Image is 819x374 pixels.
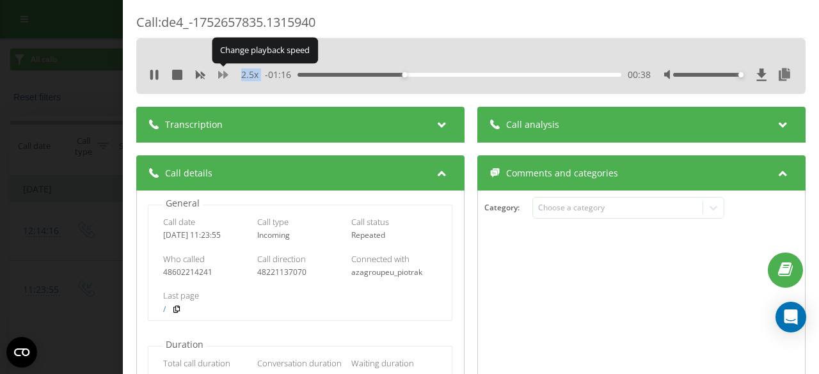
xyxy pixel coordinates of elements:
[351,268,437,277] div: azagroupeu_piotrak
[402,72,407,77] div: Accessibility label
[163,231,249,240] div: [DATE] 11:23:55
[163,305,166,314] a: /
[484,203,532,212] h4: Category :
[165,118,223,131] span: Transcription
[163,216,195,228] span: Call date
[257,268,343,277] div: 48221137070
[739,72,744,77] div: Accessibility label
[163,268,249,277] div: 48602214241
[136,13,806,38] div: Call : de4_-1752657835.1315940
[351,357,414,369] span: Waiting duration
[628,68,651,81] span: 00:38
[257,253,306,265] span: Call direction
[163,253,205,265] span: Who called
[775,302,806,332] div: Open Intercom Messenger
[351,253,409,265] span: Connected with
[241,68,258,81] span: 2.5 x
[351,216,389,228] span: Call status
[6,337,37,368] button: Open CMP widget
[257,230,290,240] span: Incoming
[257,216,289,228] span: Call type
[163,197,203,210] p: General
[212,38,318,63] div: Change playback speed
[257,357,342,369] span: Conversation duration
[351,230,385,240] span: Repeated
[265,68,298,81] span: - 01:16
[538,203,698,213] div: Choose a category
[506,167,618,180] span: Comments and categories
[506,118,559,131] span: Call analysis
[163,357,230,369] span: Total call duration
[163,290,199,301] span: Last page
[163,338,207,351] p: Duration
[165,167,212,180] span: Call details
